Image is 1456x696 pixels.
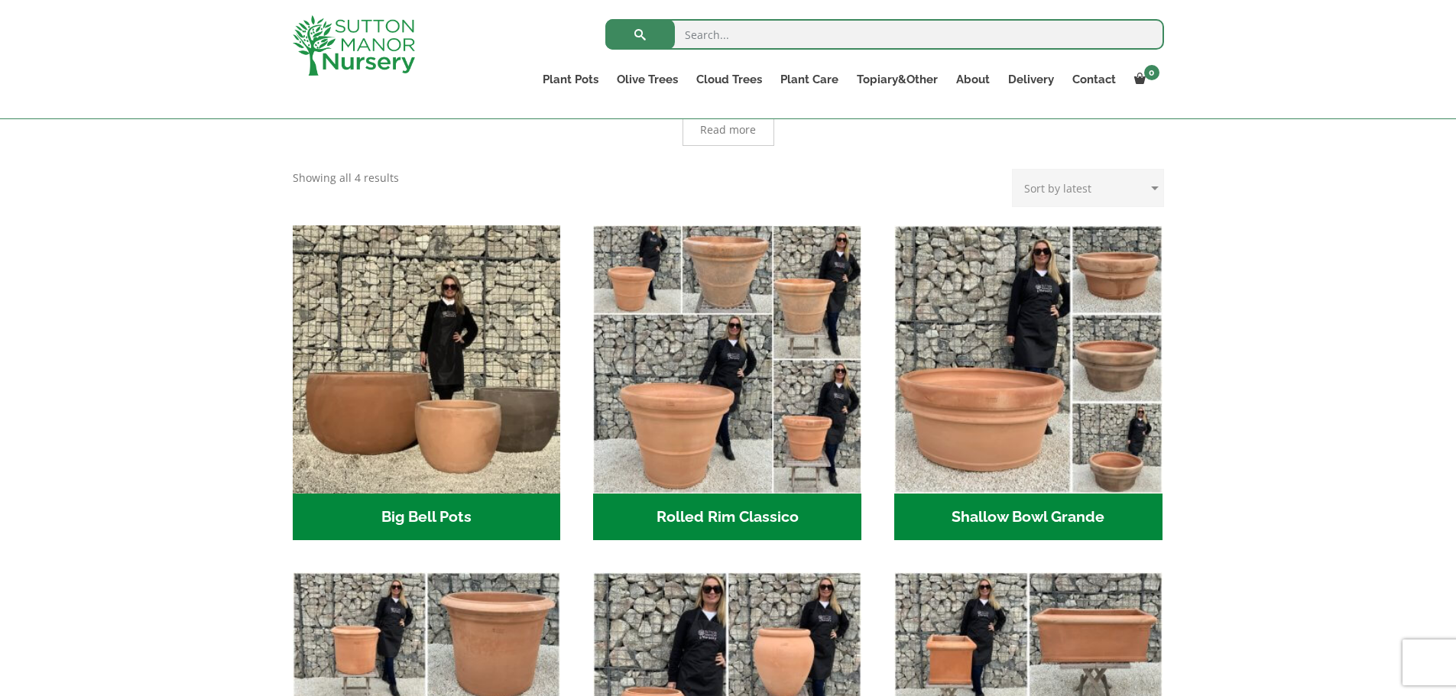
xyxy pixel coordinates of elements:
[999,69,1063,90] a: Delivery
[1125,69,1164,90] a: 0
[593,225,861,494] img: Rolled Rim Classico
[687,69,771,90] a: Cloud Trees
[848,69,947,90] a: Topiary&Other
[894,494,1163,541] h2: Shallow Bowl Grande
[1063,69,1125,90] a: Contact
[1012,169,1164,207] select: Shop order
[293,225,561,494] img: Big Bell Pots
[293,494,561,541] h2: Big Bell Pots
[771,69,848,90] a: Plant Care
[608,69,687,90] a: Olive Trees
[293,169,399,187] p: Showing all 4 results
[293,225,561,540] a: Visit product category Big Bell Pots
[293,15,415,76] img: logo
[533,69,608,90] a: Plant Pots
[593,225,861,540] a: Visit product category Rolled Rim Classico
[947,69,999,90] a: About
[593,494,861,541] h2: Rolled Rim Classico
[700,125,756,135] span: Read more
[894,225,1163,494] img: Shallow Bowl Grande
[894,225,1163,540] a: Visit product category Shallow Bowl Grande
[1144,65,1159,80] span: 0
[605,19,1164,50] input: Search...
